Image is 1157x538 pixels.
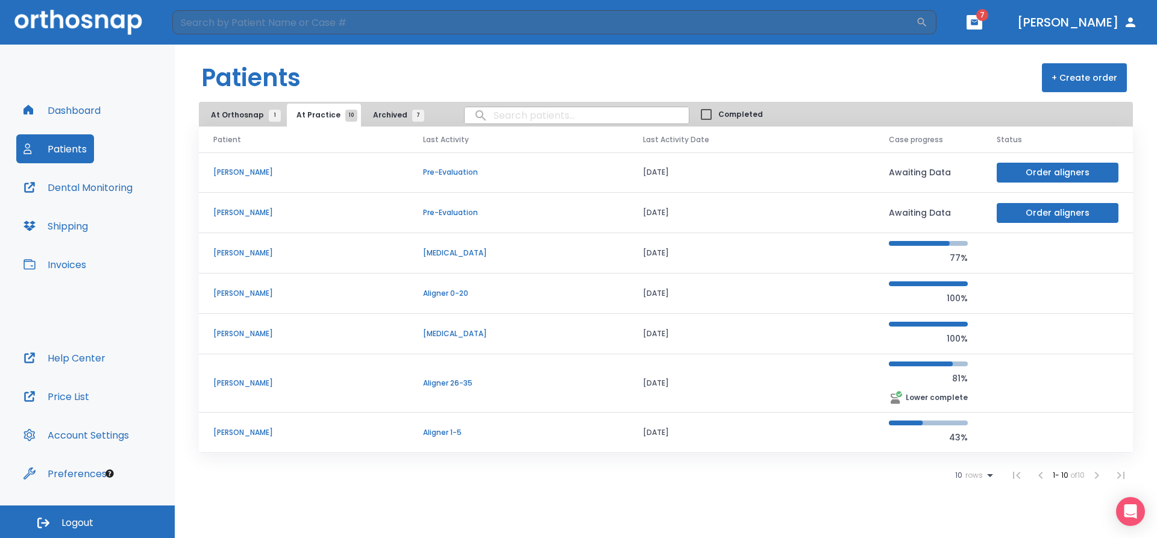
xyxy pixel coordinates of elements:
input: Search by Patient Name or Case # [172,10,916,34]
p: Pre-Evaluation [423,207,614,218]
p: [PERSON_NAME] [213,167,394,178]
p: 77% [889,251,968,265]
p: Awaiting Data [889,165,968,180]
button: Patients [16,134,94,163]
p: [MEDICAL_DATA] [423,248,614,258]
p: 81% [889,371,968,386]
span: Last Activity [423,134,469,145]
span: 7 [412,110,424,122]
p: [PERSON_NAME] [213,378,394,389]
p: [PERSON_NAME] [213,248,394,258]
button: Price List [16,382,96,411]
button: [PERSON_NAME] [1012,11,1143,33]
button: Shipping [16,211,95,240]
td: [DATE] [629,413,874,453]
span: Case progress [889,134,943,145]
button: Account Settings [16,421,136,449]
p: [MEDICAL_DATA] [423,328,614,339]
span: Completed [718,109,763,120]
div: Tooltip anchor [104,468,115,479]
img: Orthosnap [14,10,142,34]
span: Status [997,134,1022,145]
p: [PERSON_NAME] [213,207,394,218]
span: of 10 [1070,470,1085,480]
td: [DATE] [629,354,874,413]
p: Pre-Evaluation [423,167,614,178]
button: Dashboard [16,96,108,125]
div: Open Intercom Messenger [1116,497,1145,526]
p: 100% [889,291,968,305]
span: Patient [213,134,241,145]
input: search [465,104,689,127]
p: Aligner 1-5 [423,427,614,438]
td: [DATE] [629,233,874,274]
span: 10 [955,471,962,480]
td: [DATE] [629,193,874,233]
span: Archived [373,110,418,120]
span: 1 [269,110,281,122]
p: Aligner 0-20 [423,288,614,299]
p: [PERSON_NAME] [213,288,394,299]
span: At Orthosnap [211,110,275,120]
button: Dental Monitoring [16,173,140,202]
span: Logout [61,516,93,530]
p: Lower complete [906,392,968,403]
span: rows [962,471,983,480]
span: 1 - 10 [1053,470,1070,480]
div: tabs [201,104,430,127]
p: [PERSON_NAME] [213,427,394,438]
p: Awaiting Data [889,205,968,220]
span: Last Activity Date [643,134,709,145]
p: Aligner 26-35 [423,378,614,389]
h1: Patients [201,60,301,96]
span: At Practice [296,110,351,120]
p: 100% [889,331,968,346]
td: [DATE] [629,274,874,314]
p: [PERSON_NAME] [213,328,394,339]
td: [DATE] [629,314,874,354]
button: Help Center [16,343,113,372]
td: [DATE] [629,152,874,193]
p: 43% [889,430,968,445]
button: Order aligners [997,203,1118,223]
button: Preferences [16,459,114,488]
button: Invoices [16,250,93,279]
button: Order aligners [997,163,1118,183]
button: + Create order [1042,63,1127,92]
span: 7 [976,9,988,21]
span: 10 [345,110,357,122]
